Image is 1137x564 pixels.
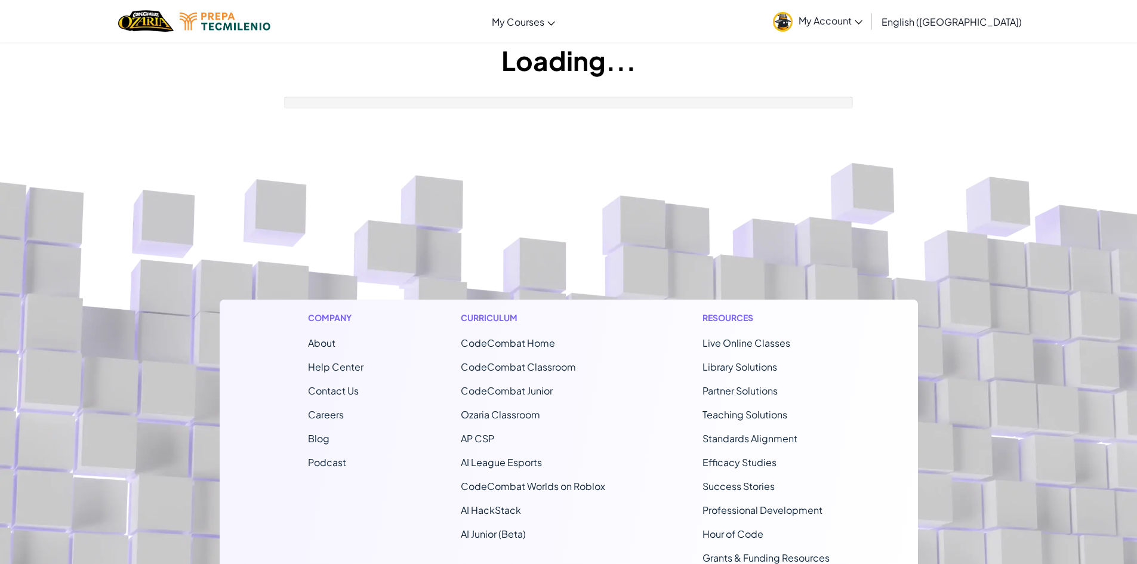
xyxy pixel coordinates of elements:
span: My Account [799,14,862,27]
a: My Courses [486,5,561,38]
img: Tecmilenio logo [180,13,270,30]
a: AP CSP [461,432,494,445]
a: AI Junior (Beta) [461,528,526,540]
h1: Curriculum [461,312,605,324]
a: Teaching Solutions [702,408,787,421]
a: Grants & Funding Resources [702,551,830,564]
a: Careers [308,408,344,421]
img: avatar [773,12,793,32]
a: Help Center [308,360,363,373]
h1: Company [308,312,363,324]
a: Success Stories [702,480,775,492]
a: English ([GEOGRAPHIC_DATA]) [876,5,1028,38]
a: Hour of Code [702,528,763,540]
span: CodeCombat Home [461,337,555,349]
a: My Account [767,2,868,40]
a: Library Solutions [702,360,777,373]
a: CodeCombat Junior [461,384,553,397]
a: Ozaria by CodeCombat logo [118,9,174,33]
img: Home [118,9,174,33]
a: Efficacy Studies [702,456,777,469]
a: CodeCombat Worlds on Roblox [461,480,605,492]
a: Blog [308,432,329,445]
h1: Resources [702,312,830,324]
span: English ([GEOGRAPHIC_DATA]) [882,16,1022,28]
a: CodeCombat Classroom [461,360,576,373]
a: Partner Solutions [702,384,778,397]
a: About [308,337,335,349]
a: AI HackStack [461,504,521,516]
span: My Courses [492,16,544,28]
a: Standards Alignment [702,432,797,445]
span: Contact Us [308,384,359,397]
a: Ozaria Classroom [461,408,540,421]
a: Podcast [308,456,346,469]
a: AI League Esports [461,456,542,469]
a: Professional Development [702,504,822,516]
a: Live Online Classes [702,337,790,349]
